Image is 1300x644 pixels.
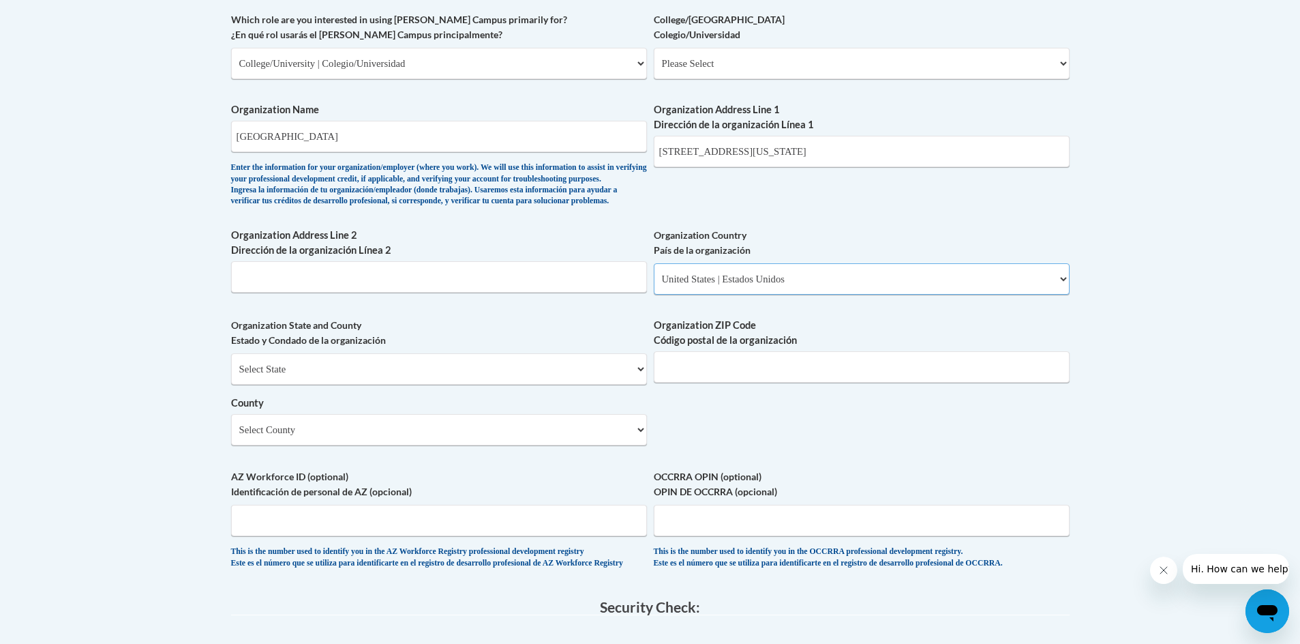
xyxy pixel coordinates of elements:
[231,102,647,117] label: Organization Name
[231,261,647,293] input: Metadata input
[654,318,1070,348] label: Organization ZIP Code Código postal de la organización
[1150,557,1177,584] iframe: Close message
[231,121,647,152] input: Metadata input
[231,162,647,207] div: Enter the information for your organization/employer (where you work). We will use this informati...
[8,10,110,20] span: Hi. How can we help?
[654,102,1070,132] label: Organization Address Line 1 Dirección de la organización Línea 1
[231,12,647,42] label: Which role are you interested in using [PERSON_NAME] Campus primarily for? ¿En qué rol usarás el ...
[654,228,1070,258] label: Organization Country País de la organización
[231,318,647,348] label: Organization State and County Estado y Condado de la organización
[231,469,647,499] label: AZ Workforce ID (optional) Identificación de personal de AZ (opcional)
[1245,589,1289,633] iframe: Button to launch messaging window
[654,136,1070,167] input: Metadata input
[654,12,1070,42] label: College/[GEOGRAPHIC_DATA] Colegio/Universidad
[654,351,1070,383] input: Metadata input
[654,546,1070,569] div: This is the number used to identify you in the OCCRRA professional development registry. Este es ...
[231,546,647,569] div: This is the number used to identify you in the AZ Workforce Registry professional development reg...
[1183,554,1289,584] iframe: Message from company
[654,469,1070,499] label: OCCRRA OPIN (optional) OPIN DE OCCRRA (opcional)
[231,228,647,258] label: Organization Address Line 2 Dirección de la organización Línea 2
[600,598,700,615] span: Security Check:
[231,396,647,411] label: County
